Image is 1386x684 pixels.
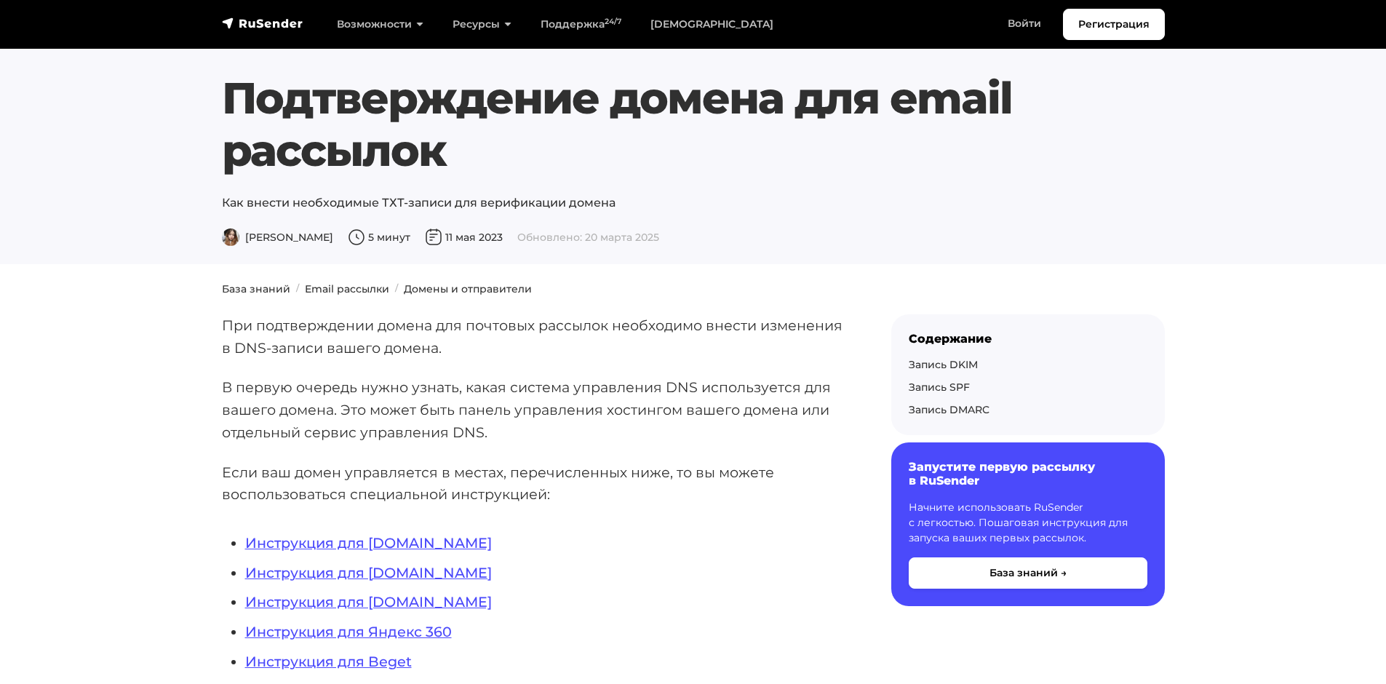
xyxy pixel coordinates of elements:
[605,17,621,26] sup: 24/7
[222,72,1165,177] h1: Подтверждение домена для email рассылок
[245,593,492,611] a: Инструкция для [DOMAIN_NAME]
[222,314,845,359] p: При подтверждении домена для почтовых рассылок необходимо внести изменения в DNS-записи вашего до...
[305,282,389,295] a: Email рассылки
[245,653,412,670] a: Инструкция для Beget
[891,442,1165,605] a: Запустите первую рассылку в RuSender Начните использовать RuSender с легкостью. Пошаговая инструк...
[222,194,1165,212] p: Как внести необходимые ТХТ-записи для верификации домена
[909,403,989,416] a: Запись DMARC
[909,358,978,371] a: Запись DKIM
[909,460,1147,488] h6: Запустите первую рассылку в RuSender
[1063,9,1165,40] a: Регистрация
[909,500,1147,546] p: Начните использовать RuSender с легкостью. Пошаговая инструкция для запуска ваших первых рассылок.
[348,228,365,246] img: Время чтения
[909,332,1147,346] div: Содержание
[526,9,636,39] a: Поддержка24/7
[222,16,303,31] img: RuSender
[425,228,442,246] img: Дата публикации
[222,282,290,295] a: База знаний
[517,231,659,244] span: Обновлено: 20 марта 2025
[213,282,1174,297] nav: breadcrumb
[222,461,845,506] p: Если ваш домен управляется в местах, перечисленных ниже, то вы можете воспользоваться специальной...
[245,623,452,640] a: Инструкция для Яндекс 360
[993,9,1056,39] a: Войти
[909,381,970,394] a: Запись SPF
[425,231,503,244] span: 11 мая 2023
[245,564,492,581] a: Инструкция для [DOMAIN_NAME]
[245,534,492,552] a: Инструкция для [DOMAIN_NAME]
[222,231,333,244] span: [PERSON_NAME]
[438,9,526,39] a: Ресурсы
[348,231,410,244] span: 5 минут
[636,9,788,39] a: [DEMOGRAPHIC_DATA]
[322,9,438,39] a: Возможности
[222,376,845,443] p: В первую очередь нужно узнать, какая система управления DNS используется для вашего домена. Это м...
[909,557,1147,589] button: База знаний →
[404,282,532,295] a: Домены и отправители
